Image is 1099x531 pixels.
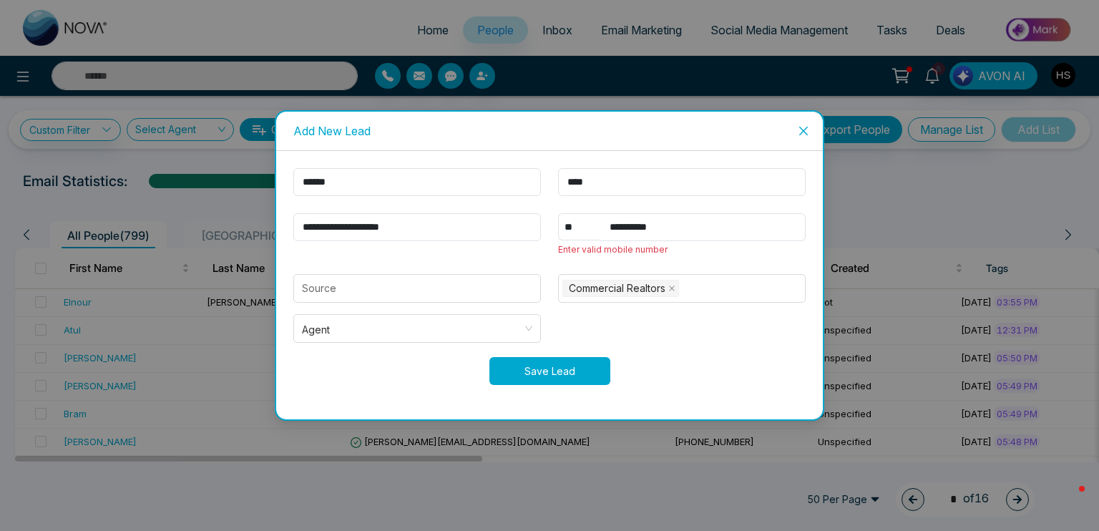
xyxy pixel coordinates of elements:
span: Agent [302,319,532,338]
button: Save Lead [489,357,610,385]
div: Add New Lead [293,123,806,139]
span: Commercial Realtors [569,281,665,296]
span: Commercial Realtors [562,280,679,297]
iframe: Intercom live chat [1050,482,1085,517]
button: Close [784,112,823,150]
span: Enter valid mobile number [558,244,668,255]
span: close [668,285,675,292]
span: close [798,125,809,137]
